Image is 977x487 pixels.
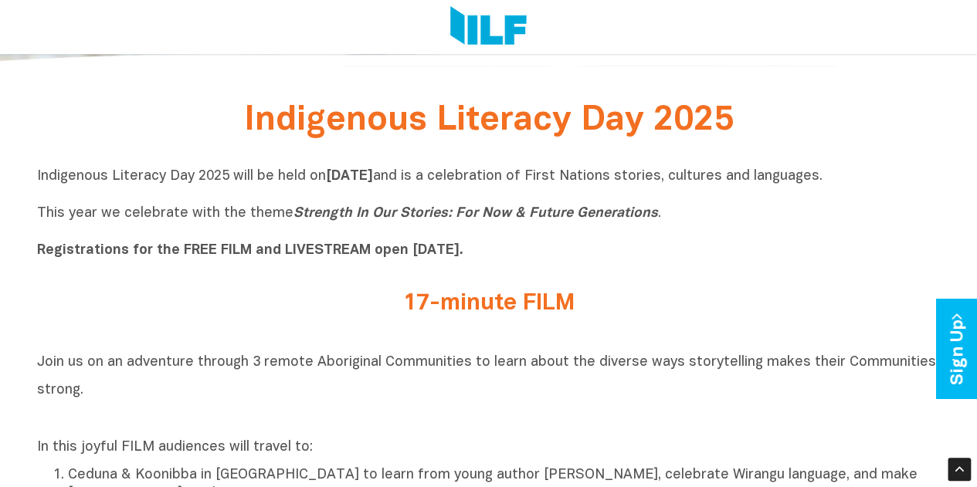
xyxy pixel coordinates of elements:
span: Indigenous Literacy Day 2025 [244,105,734,137]
span: Join us on an adventure through 3 remote Aboriginal Communities to learn about the diverse ways s... [37,356,936,397]
div: Scroll Back to Top [948,458,971,481]
b: [DATE] [326,170,373,183]
p: Indigenous Literacy Day 2025 will be held on and is a celebration of First Nations stories, cultu... [37,167,941,260]
img: Logo [450,6,527,48]
b: Registrations for the FREE FILM and LIVESTREAM open [DATE]. [37,244,463,257]
h2: 17-minute FILM [199,291,779,316]
i: Strength In Our Stories: For Now & Future Generations [293,207,658,220]
p: In this joyful FILM audiences will travel to: [37,438,941,457]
